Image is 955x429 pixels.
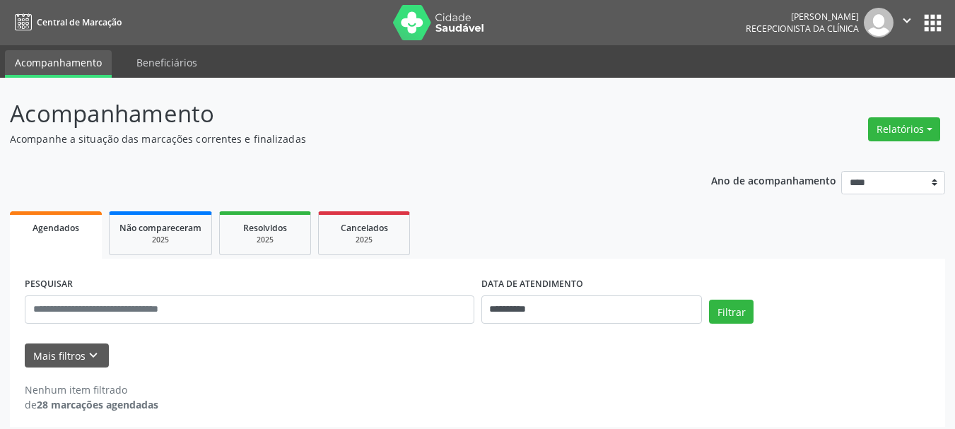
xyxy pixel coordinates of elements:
div: 2025 [230,235,300,245]
strong: 28 marcações agendadas [37,398,158,411]
button: Relatórios [868,117,940,141]
div: de [25,397,158,412]
button:  [894,8,920,37]
div: [PERSON_NAME] [746,11,859,23]
a: Central de Marcação [10,11,122,34]
span: Cancelados [341,222,388,234]
p: Acompanhamento [10,96,664,131]
span: Recepcionista da clínica [746,23,859,35]
label: DATA DE ATENDIMENTO [481,274,583,295]
a: Beneficiários [127,50,207,75]
span: Central de Marcação [37,16,122,28]
p: Ano de acompanhamento [711,171,836,189]
a: Acompanhamento [5,50,112,78]
button: Filtrar [709,300,754,324]
div: 2025 [329,235,399,245]
label: PESQUISAR [25,274,73,295]
button: apps [920,11,945,35]
i:  [899,13,915,28]
div: 2025 [119,235,201,245]
p: Acompanhe a situação das marcações correntes e finalizadas [10,131,664,146]
span: Agendados [33,222,79,234]
div: Nenhum item filtrado [25,382,158,397]
span: Resolvidos [243,222,287,234]
i: keyboard_arrow_down [86,348,101,363]
span: Não compareceram [119,222,201,234]
img: img [864,8,894,37]
button: Mais filtroskeyboard_arrow_down [25,343,109,368]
